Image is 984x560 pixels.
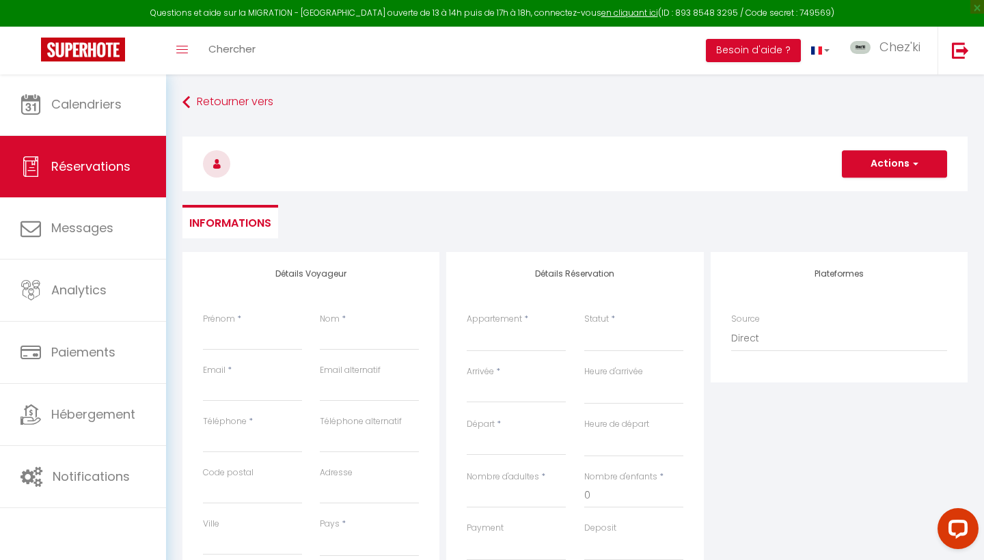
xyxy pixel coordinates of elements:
span: Analytics [51,281,107,298]
label: Téléphone alternatif [320,415,402,428]
button: Besoin d'aide ? [706,39,801,62]
img: Super Booking [41,38,125,61]
label: Source [731,313,760,326]
span: Chercher [208,42,256,56]
h4: Détails Réservation [467,269,683,279]
iframe: LiveChat chat widget [927,503,984,560]
h4: Plateformes [731,269,947,279]
label: Adresse [320,466,353,479]
a: ... Chez'ki [840,27,938,74]
label: Email alternatif [320,364,381,377]
h4: Détails Voyageur [203,269,419,279]
span: Messages [51,219,113,236]
img: ... [850,41,871,54]
label: Heure d'arrivée [584,365,643,378]
span: Paiements [51,344,115,361]
label: Pays [320,518,340,531]
label: Code postal [203,466,254,479]
a: Retourner vers [182,90,968,115]
label: Nombre d'adultes [467,471,539,484]
label: Départ [467,418,495,431]
span: Réservations [51,158,131,175]
button: Actions [842,150,947,178]
label: Téléphone [203,415,247,428]
label: Nombre d'enfants [584,471,657,484]
label: Arrivée [467,365,494,378]
span: Notifications [53,468,130,485]
label: Payment [467,522,504,535]
label: Statut [584,313,609,326]
label: Heure de départ [584,418,649,431]
span: Hébergement [51,406,135,423]
span: Calendriers [51,96,122,113]
span: Chez'ki [879,38,920,55]
label: Appartement [467,313,522,326]
label: Ville [203,518,219,531]
li: Informations [182,205,278,238]
label: Prénom [203,313,235,326]
label: Email [203,364,225,377]
a: Chercher [198,27,266,74]
label: Nom [320,313,340,326]
label: Deposit [584,522,616,535]
img: logout [952,42,969,59]
a: en cliquant ici [601,7,658,18]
